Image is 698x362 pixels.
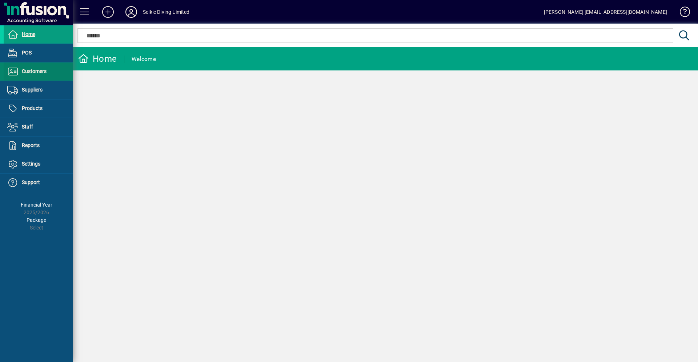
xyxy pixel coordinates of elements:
button: Profile [120,5,143,19]
span: Suppliers [22,87,43,93]
div: [PERSON_NAME] [EMAIL_ADDRESS][DOMAIN_NAME] [544,6,667,18]
div: Selkie Diving Limited [143,6,190,18]
span: Products [22,105,43,111]
div: Home [78,53,117,65]
a: Support [4,174,73,192]
button: Add [96,5,120,19]
div: Welcome [132,53,156,65]
span: Settings [22,161,40,167]
a: Products [4,99,73,118]
span: Customers [22,68,47,74]
span: Staff [22,124,33,130]
a: Staff [4,118,73,136]
span: Financial Year [21,202,52,208]
span: Home [22,31,35,37]
span: Reports [22,142,40,148]
a: Knowledge Base [674,1,689,25]
a: POS [4,44,73,62]
a: Reports [4,137,73,155]
span: POS [22,50,32,56]
span: Support [22,179,40,185]
a: Settings [4,155,73,173]
a: Suppliers [4,81,73,99]
a: Customers [4,62,73,81]
span: Package [27,217,46,223]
